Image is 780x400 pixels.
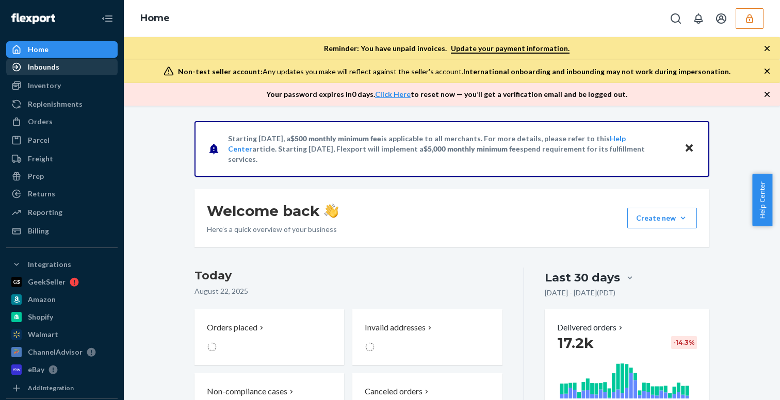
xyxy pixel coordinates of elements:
[28,226,49,236] div: Billing
[688,8,709,29] button: Open notifications
[6,274,118,290] a: GeekSeller
[266,89,627,99] p: Your password expires in 0 days . to reset now — you’ll get a verification email and be logged out.
[6,223,118,239] a: Billing
[194,286,502,296] p: August 22, 2025
[557,322,625,334] button: Delivered orders
[6,41,118,58] a: Home
[28,329,58,340] div: Walmart
[28,154,53,164] div: Freight
[627,208,697,228] button: Create new
[365,386,423,397] p: Canceled orders
[545,288,615,298] p: [DATE] - [DATE] ( PDT )
[6,344,118,360] a: ChannelAdvisor
[178,66,730,77] div: Any updates you make will reflect against the seller's account.
[140,12,170,24] a: Home
[6,326,118,343] a: Walmart
[28,80,61,91] div: Inventory
[671,336,697,349] div: -14.3 %
[6,59,118,75] a: Inbounds
[207,224,338,235] p: Here’s a quick overview of your business
[28,364,44,375] div: eBay
[711,8,732,29] button: Open account menu
[557,334,594,352] span: 17.2k
[28,171,44,181] div: Prep
[194,268,502,284] h3: Today
[6,361,118,378] a: eBay
[132,4,178,34] ol: breadcrumbs
[28,62,59,72] div: Inbounds
[6,256,118,273] button: Integrations
[28,116,53,127] div: Orders
[6,96,118,112] a: Replenishments
[6,151,118,167] a: Freight
[207,322,257,334] p: Orders placed
[228,134,674,164] p: Starting [DATE], a is applicable to all merchants. For more details, please refer to this article...
[352,309,502,365] button: Invalid addresses
[97,8,118,29] button: Close Navigation
[28,207,62,218] div: Reporting
[194,309,344,365] button: Orders placed
[6,382,118,394] a: Add Integration
[6,113,118,130] a: Orders
[451,44,570,54] a: Update your payment information.
[28,135,50,145] div: Parcel
[6,168,118,185] a: Prep
[665,8,686,29] button: Open Search Box
[24,7,45,16] span: Chat
[11,13,55,24] img: Flexport logo
[375,90,411,98] a: Click Here
[28,259,71,270] div: Integrations
[6,77,118,94] a: Inventory
[463,67,730,76] span: International onboarding and inbounding may not work during impersonation.
[545,270,620,286] div: Last 30 days
[6,291,118,308] a: Amazon
[324,43,570,54] p: Reminder: You have unpaid invoices.
[28,384,74,392] div: Add Integration
[752,174,772,226] button: Help Center
[207,202,338,220] h1: Welcome back
[28,347,83,357] div: ChannelAdvisor
[28,277,66,287] div: GeekSeller
[290,134,381,143] span: $500 monthly minimum fee
[6,186,118,202] a: Returns
[365,322,426,334] p: Invalid addresses
[324,204,338,218] img: hand-wave emoji
[28,189,55,199] div: Returns
[28,99,83,109] div: Replenishments
[178,67,263,76] span: Non-test seller account:
[207,386,287,397] p: Non-compliance cases
[6,309,118,325] a: Shopify
[683,141,696,156] button: Close
[28,294,56,305] div: Amazon
[6,132,118,148] a: Parcel
[424,144,520,153] span: $5,000 monthly minimum fee
[28,312,53,322] div: Shopify
[28,44,48,55] div: Home
[6,204,118,221] a: Reporting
